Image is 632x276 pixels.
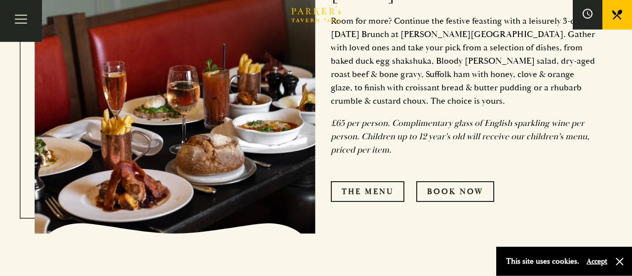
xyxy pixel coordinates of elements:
[331,181,404,202] a: The Menu
[416,181,494,202] a: Book Now
[587,257,607,266] button: Accept
[331,118,590,156] em: £65 per person. Complimentary glass of English sparkling wine per person. Children up to 12 year’...
[331,14,597,108] p: Room for more? Continue the festive feasting with a leisurely 3-course [DATE] Brunch at [PERSON_N...
[615,257,625,267] button: Close and accept
[506,254,579,269] p: This site uses cookies.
